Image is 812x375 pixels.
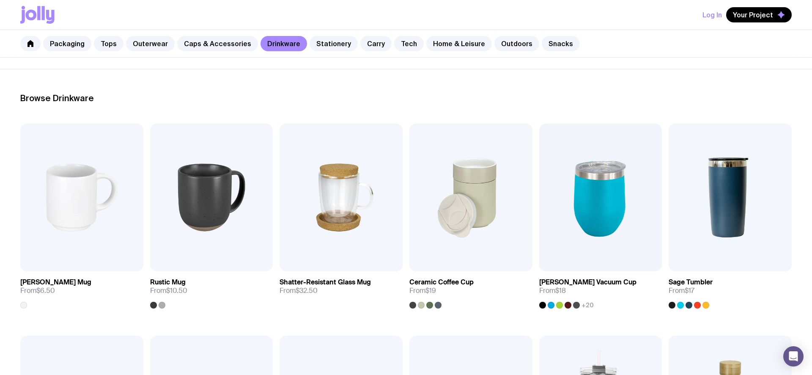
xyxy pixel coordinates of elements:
a: Caps & Accessories [177,36,258,51]
button: Your Project [726,7,792,22]
h2: Browse Drinkware [20,93,792,103]
span: From [280,287,318,295]
span: $17 [685,286,694,295]
a: [PERSON_NAME] MugFrom$6.50 [20,271,143,309]
h3: Ceramic Coffee Cup [409,278,474,287]
h3: Shatter-Resistant Glass Mug [280,278,371,287]
a: Tech [394,36,424,51]
a: Rustic MugFrom$10.50 [150,271,273,309]
a: Snacks [542,36,580,51]
h3: Sage Tumbler [669,278,713,287]
a: Stationery [310,36,358,51]
span: From [669,287,694,295]
span: From [539,287,566,295]
span: $19 [425,286,436,295]
h3: [PERSON_NAME] Mug [20,278,91,287]
h3: Rustic Mug [150,278,186,287]
a: Packaging [43,36,91,51]
span: From [409,287,436,295]
span: From [20,287,55,295]
a: Drinkware [261,36,307,51]
a: [PERSON_NAME] Vacuum CupFrom$18+20 [539,271,662,309]
a: Home & Leisure [426,36,492,51]
span: From [150,287,187,295]
span: Your Project [733,11,773,19]
span: $32.50 [296,286,318,295]
div: Open Intercom Messenger [783,346,804,367]
span: $6.50 [36,286,55,295]
span: $18 [555,286,566,295]
a: Ceramic Coffee CupFrom$19 [409,271,532,309]
a: Outerwear [126,36,175,51]
a: Carry [360,36,392,51]
button: Log In [702,7,722,22]
span: $10.50 [166,286,187,295]
h3: [PERSON_NAME] Vacuum Cup [539,278,636,287]
a: Outdoors [494,36,539,51]
a: Tops [94,36,123,51]
span: +20 [582,302,594,309]
a: Sage TumblerFrom$17 [669,271,792,309]
a: Shatter-Resistant Glass MugFrom$32.50 [280,271,403,302]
